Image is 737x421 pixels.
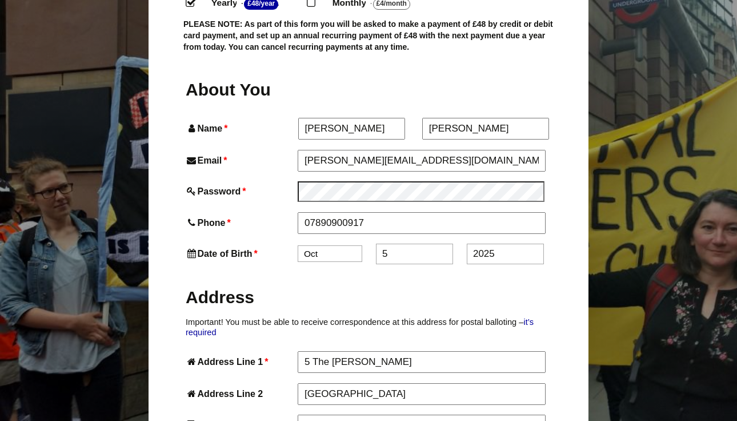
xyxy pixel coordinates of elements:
[298,118,406,140] input: First
[186,317,534,337] a: it’s required
[186,215,295,231] label: Phone
[186,386,295,402] label: Address Line 2
[186,78,295,101] h2: About You
[186,317,551,338] p: Important! You must be able to receive correspondence at this address for postal balloting –
[186,354,295,370] label: Address Line 1
[186,121,296,136] label: Name
[422,118,550,140] input: Last
[186,153,295,168] label: Email
[186,286,551,308] h2: Address
[186,184,295,199] label: Password
[186,246,295,261] label: Date of Birth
